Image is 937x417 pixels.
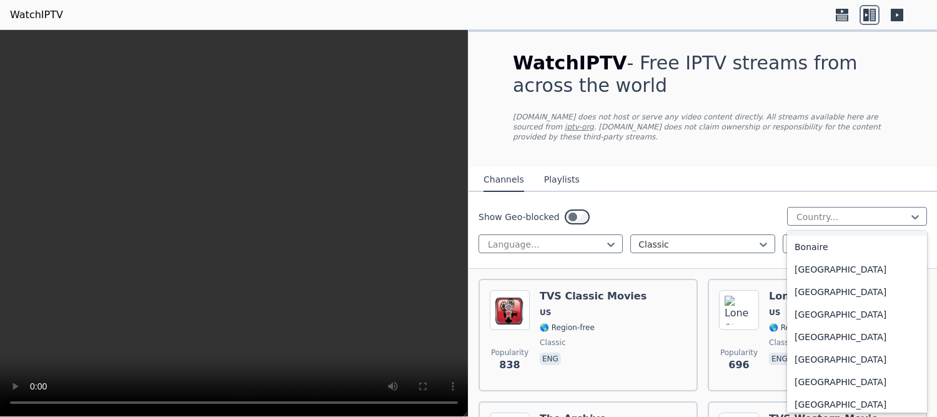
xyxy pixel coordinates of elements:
[787,258,927,281] div: [GEOGRAPHIC_DATA]
[491,348,528,358] span: Popularity
[787,348,927,371] div: [GEOGRAPHIC_DATA]
[769,353,790,365] p: eng
[540,308,551,318] span: US
[769,338,795,348] span: classic
[540,290,647,303] h6: TVS Classic Movies
[490,290,530,330] img: TVS Classic Movies
[787,303,927,326] div: [GEOGRAPHIC_DATA]
[719,290,759,330] img: Lone Star
[787,393,927,416] div: [GEOGRAPHIC_DATA]
[787,326,927,348] div: [GEOGRAPHIC_DATA]
[540,353,561,365] p: eng
[787,371,927,393] div: [GEOGRAPHIC_DATA]
[565,123,594,131] a: iptv-org
[769,323,824,333] span: 🌎 Region-free
[478,211,560,223] label: Show Geo-blocked
[728,358,749,373] span: 696
[787,281,927,303] div: [GEOGRAPHIC_DATA]
[513,52,893,97] h1: - Free IPTV streams from across the world
[544,168,580,192] button: Playlists
[513,52,627,74] span: WatchIPTV
[720,348,758,358] span: Popularity
[483,168,524,192] button: Channels
[499,358,520,373] span: 838
[10,8,63,23] a: WatchIPTV
[513,112,893,142] p: [DOMAIN_NAME] does not host or serve any video content directly. All streams available here are s...
[787,236,927,258] div: Bonaire
[769,308,780,318] span: US
[540,323,595,333] span: 🌎 Region-free
[769,290,824,303] h6: Lone Star
[540,338,566,348] span: classic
